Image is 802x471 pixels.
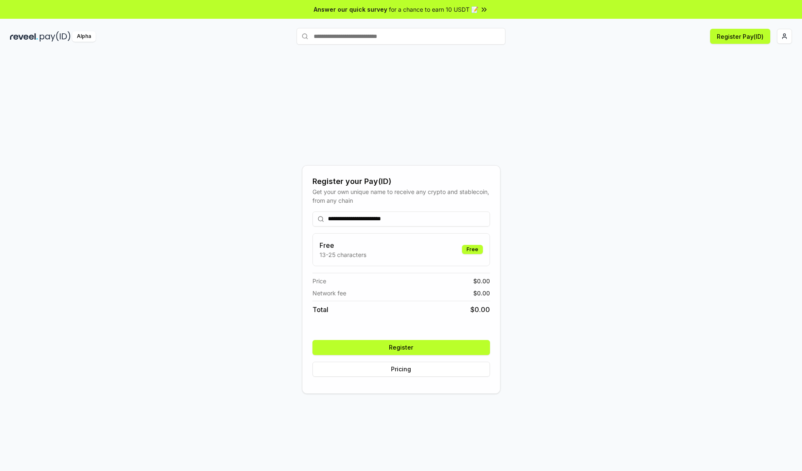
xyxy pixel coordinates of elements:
[312,277,326,285] span: Price
[473,277,490,285] span: $ 0.00
[312,305,328,315] span: Total
[72,31,96,42] div: Alpha
[389,5,478,14] span: for a chance to earn 10 USDT 📝
[314,5,387,14] span: Answer our quick survey
[312,187,490,205] div: Get your own unique name to receive any crypto and stablecoin, from any chain
[320,250,366,259] p: 13-25 characters
[470,305,490,315] span: $ 0.00
[320,240,366,250] h3: Free
[312,289,346,297] span: Network fee
[312,362,490,377] button: Pricing
[462,245,483,254] div: Free
[473,289,490,297] span: $ 0.00
[312,176,490,187] div: Register your Pay(ID)
[710,29,770,44] button: Register Pay(ID)
[312,340,490,355] button: Register
[40,31,71,42] img: pay_id
[10,31,38,42] img: reveel_dark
